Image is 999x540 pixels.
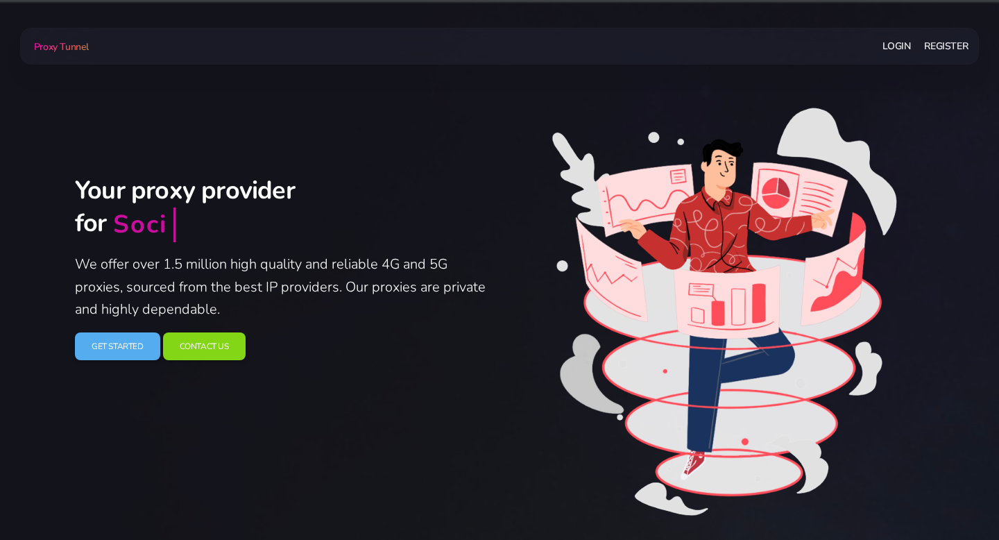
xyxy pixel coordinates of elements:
[113,209,167,242] div: Soci
[31,35,89,58] a: Proxy Tunnel
[34,40,89,53] span: Proxy Tunnel
[163,332,246,361] a: Contact Us
[794,313,982,523] iframe: Webchat Widget
[882,33,910,59] a: Login
[924,33,968,59] a: Register
[75,332,160,361] a: Get Started
[75,175,491,242] h2: Your proxy provider for
[75,253,491,321] p: We offer over 1.5 million high quality and reliable 4G and 5G proxies, sourced from the best IP p...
